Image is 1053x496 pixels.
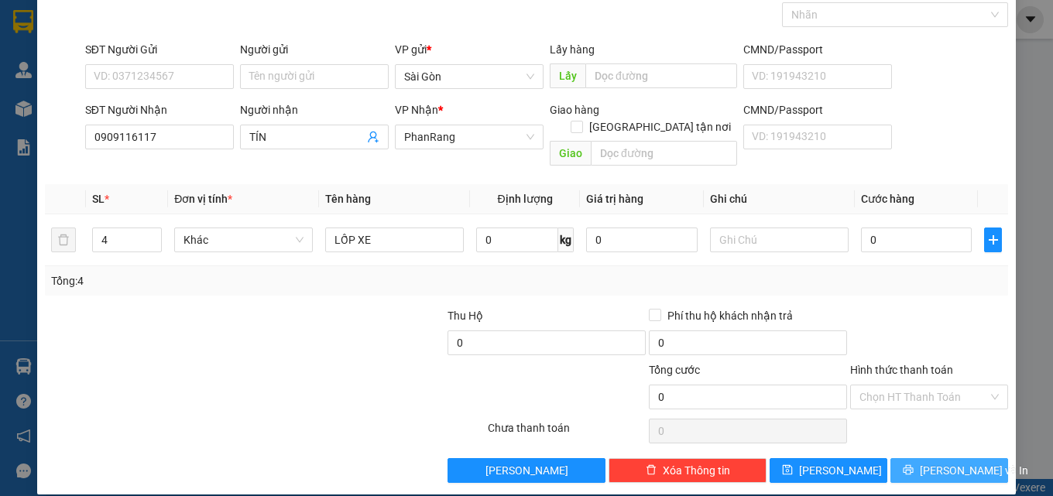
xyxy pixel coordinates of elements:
b: [DOMAIN_NAME] [130,59,213,71]
span: Giao hàng [550,104,599,116]
input: Dọc đường [591,141,737,166]
button: save[PERSON_NAME] [770,458,887,483]
span: Cước hàng [861,193,914,205]
span: SL [92,193,105,205]
span: delete [646,464,657,477]
span: user-add [367,131,379,143]
span: kg [558,227,574,252]
span: [PERSON_NAME] và In [920,462,1028,479]
button: plus [984,227,1002,252]
button: deleteXóa Thông tin [609,458,767,483]
span: Lấy [550,63,585,88]
div: Người nhận [240,101,389,118]
span: Thu Hộ [448,310,483,322]
span: Định lượng [498,193,553,205]
th: Ghi chú [704,184,855,214]
span: plus [985,234,1001,246]
b: Thiện Trí [19,100,70,146]
label: Hình thức thanh toán [850,364,953,376]
span: Giao [550,141,591,166]
span: Tổng cước [649,364,700,376]
span: PhanRang [404,125,534,149]
button: printer[PERSON_NAME] và In [890,458,1008,483]
input: VD: Bàn, Ghế [325,227,464,252]
button: [PERSON_NAME] [448,458,605,483]
span: [PERSON_NAME] [799,462,882,479]
input: 0 [586,227,698,252]
div: CMND/Passport [743,41,892,58]
span: Tên hàng [325,193,371,205]
span: save [782,464,793,477]
div: CMND/Passport [743,101,892,118]
div: Chưa thanh toán [486,419,647,446]
span: VP Nhận [395,104,438,116]
span: Giá trị hàng [586,193,643,205]
input: Dọc đường [585,63,737,88]
span: [PERSON_NAME] [485,462,568,479]
input: Ghi Chú [710,227,849,252]
span: Lấy hàng [550,43,595,56]
div: SĐT Người Nhận [85,101,234,118]
span: Phí thu hộ khách nhận trả [661,307,799,324]
button: delete [51,227,76,252]
span: Sài Gòn [404,65,534,88]
div: Tổng: 4 [51,272,408,289]
span: Xóa Thông tin [663,462,730,479]
div: VP gửi [395,41,544,58]
span: [GEOGRAPHIC_DATA] tận nơi [583,118,737,135]
img: logo.jpg [168,19,205,56]
b: Gửi khách hàng [95,22,153,95]
span: Đơn vị tính [174,193,232,205]
div: SĐT Người Gửi [85,41,234,58]
div: Người gửi [240,41,389,58]
span: Khác [184,228,304,251]
li: (c) 2017 [130,74,213,93]
span: printer [903,464,914,477]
